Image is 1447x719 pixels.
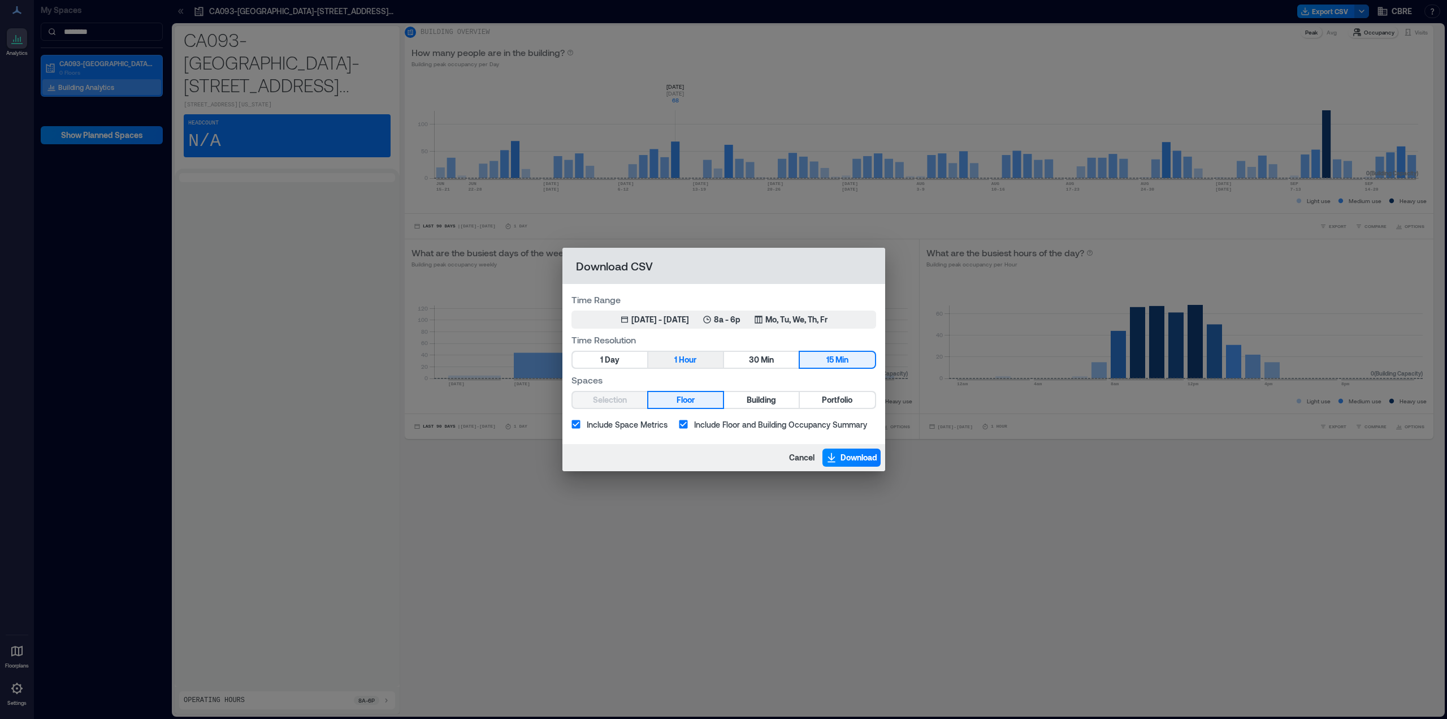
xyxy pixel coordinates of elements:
[605,353,619,367] span: Day
[573,352,647,368] button: 1 Day
[749,353,759,367] span: 30
[800,392,874,408] button: Portfolio
[571,333,876,346] label: Time Resolution
[679,353,696,367] span: Hour
[571,293,876,306] label: Time Range
[562,248,885,284] h2: Download CSV
[571,311,876,329] button: [DATE] - [DATE]8a - 6pMo, Tu, We, Th, Fr
[761,353,774,367] span: Min
[631,314,689,325] div: [DATE] - [DATE]
[724,392,799,408] button: Building
[571,373,876,386] label: Spaces
[841,452,877,463] span: Download
[674,353,677,367] span: 1
[826,353,834,367] span: 15
[648,352,723,368] button: 1 Hour
[587,419,668,430] span: Include Space Metrics
[786,449,818,467] button: Cancel
[822,393,852,407] span: Portfolio
[648,392,723,408] button: Floor
[714,314,740,325] p: 8a - 6p
[600,353,603,367] span: 1
[677,393,695,407] span: Floor
[747,393,776,407] span: Building
[724,352,799,368] button: 30 Min
[765,314,828,325] p: Mo, Tu, We, Th, Fr
[694,419,867,430] span: Include Floor and Building Occupancy Summary
[800,352,874,368] button: 15 Min
[789,452,815,463] span: Cancel
[822,449,881,467] button: Download
[835,353,848,367] span: Min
